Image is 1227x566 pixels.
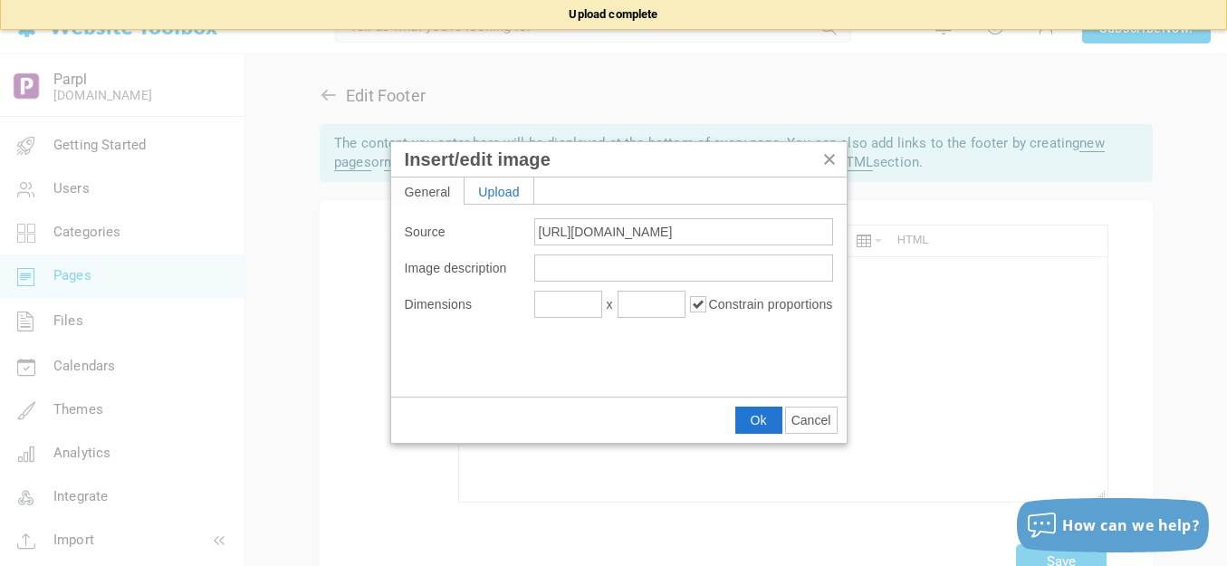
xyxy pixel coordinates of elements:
span: Cancel [791,413,831,427]
div: Upload [465,177,533,204]
div: Insert/edit image [390,141,848,444]
input: Width [534,291,602,318]
span: Constrain proportions [709,297,833,312]
div: Insert/edit image [405,150,833,168]
button: How can we help? [1017,498,1209,552]
div: General [391,177,465,205]
label: Source [405,225,534,239]
span: x [607,297,613,312]
label: Image description [405,261,534,275]
span: How can we help? [1062,515,1200,535]
label: Dimensions [405,297,534,312]
input: Height [618,291,685,318]
span: Ok [751,413,767,427]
